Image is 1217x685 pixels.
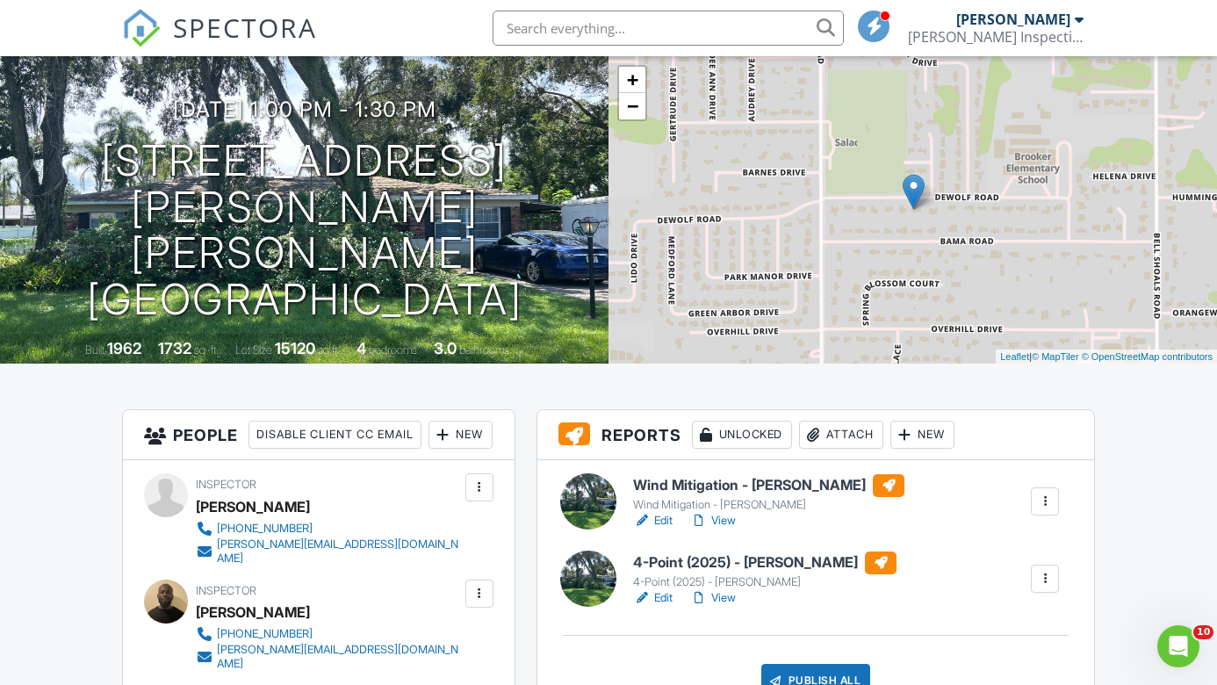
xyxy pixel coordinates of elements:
div: [PERSON_NAME] [956,11,1070,28]
span: sq.ft. [318,343,340,357]
a: View [690,589,736,607]
div: [PERSON_NAME][EMAIL_ADDRESS][DOMAIN_NAME] [217,537,461,566]
div: [PERSON_NAME] [196,599,310,625]
div: [PHONE_NUMBER] [217,627,313,641]
span: Built [85,343,104,357]
div: Attach [799,421,883,449]
span: Lot Size [235,343,272,357]
div: New [428,421,493,449]
h1: [STREET_ADDRESS][PERSON_NAME] [PERSON_NAME][GEOGRAPHIC_DATA] [28,138,580,323]
h3: Reports [537,410,1095,460]
div: Wind Mitigation - [PERSON_NAME] [633,498,904,512]
div: [PERSON_NAME][EMAIL_ADDRESS][DOMAIN_NAME] [217,643,461,671]
a: [PHONE_NUMBER] [196,520,461,537]
div: 15120 [275,339,315,357]
a: 4-Point (2025) - [PERSON_NAME] 4-Point (2025) - [PERSON_NAME] [633,552,897,590]
a: View [690,512,736,530]
div: [PHONE_NUMBER] [217,522,313,536]
h3: People [123,410,515,460]
div: New [890,421,954,449]
h3: [DATE] 1:00 pm - 1:30 pm [173,97,436,121]
a: Edit [633,512,673,530]
a: Leaflet [1000,351,1029,362]
div: 4 [356,339,366,357]
a: [PERSON_NAME][EMAIL_ADDRESS][DOMAIN_NAME] [196,537,461,566]
input: Search everything... [493,11,844,46]
div: 1962 [107,339,141,357]
a: © MapTiler [1032,351,1079,362]
div: Unlocked [692,421,792,449]
div: Russell Inspections [908,28,1084,46]
a: SPECTORA [122,24,317,61]
span: bathrooms [459,343,509,357]
div: 3.0 [434,339,457,357]
a: Zoom in [619,67,645,93]
span: SPECTORA [173,9,317,46]
a: Edit [633,589,673,607]
div: Disable Client CC Email [248,421,421,449]
span: 10 [1193,625,1213,639]
span: sq. ft. [194,343,219,357]
a: Zoom out [619,93,645,119]
span: bedrooms [369,343,417,357]
span: Inspector [196,478,256,491]
a: © OpenStreetMap contributors [1082,351,1213,362]
img: The Best Home Inspection Software - Spectora [122,9,161,47]
div: 4-Point (2025) - [PERSON_NAME] [633,575,897,589]
span: Inspector [196,584,256,597]
div: 1732 [158,339,191,357]
a: Wind Mitigation - [PERSON_NAME] Wind Mitigation - [PERSON_NAME] [633,474,904,513]
div: | [996,350,1217,364]
h6: 4-Point (2025) - [PERSON_NAME] [633,552,897,574]
div: [PERSON_NAME] [196,494,310,520]
iframe: Intercom live chat [1157,625,1199,667]
a: [PERSON_NAME][EMAIL_ADDRESS][DOMAIN_NAME] [196,643,461,671]
h6: Wind Mitigation - [PERSON_NAME] [633,474,904,497]
a: [PHONE_NUMBER] [196,625,461,643]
